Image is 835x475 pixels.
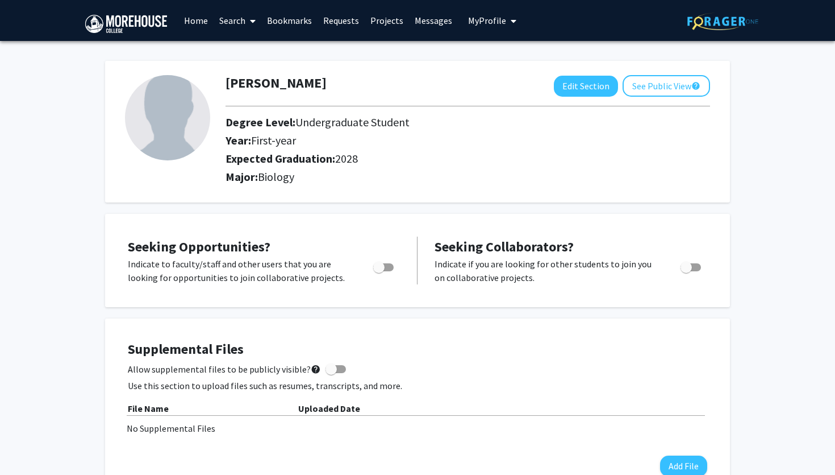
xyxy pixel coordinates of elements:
h4: Supplemental Files [128,341,707,358]
p: Indicate if you are looking for other students to join you on collaborative projects. [435,257,659,284]
span: Biology [258,170,294,184]
h2: Degree Level: [226,115,646,129]
span: First-year [251,133,296,147]
button: See Public View [623,75,710,97]
div: Toggle [676,257,707,274]
span: My Profile [468,15,506,26]
iframe: Chat [9,424,48,466]
button: Edit Section [554,76,618,97]
h2: Expected Graduation: [226,152,646,166]
h2: Major: [226,170,710,184]
b: Uploaded Date [298,403,360,414]
a: Search [214,1,261,40]
mat-icon: help [311,362,321,376]
mat-icon: help [691,79,700,93]
img: ForagerOne Logo [687,13,758,30]
a: Bookmarks [261,1,318,40]
a: Requests [318,1,365,40]
b: File Name [128,403,169,414]
span: Allow supplemental files to be publicly visible? [128,362,321,376]
a: Projects [365,1,409,40]
img: Morehouse College Logo [85,15,167,33]
h1: [PERSON_NAME] [226,75,327,92]
a: Messages [409,1,458,40]
span: Undergraduate Student [295,115,410,129]
span: Seeking Opportunities? [128,238,270,255]
span: 2028 [335,151,358,166]
img: Profile Picture [125,75,210,160]
span: Seeking Collaborators? [435,238,574,255]
p: Use this section to upload files such as resumes, transcripts, and more. [128,379,707,393]
a: Home [178,1,214,40]
div: No Supplemental Files [127,422,708,435]
h2: Year: [226,134,646,147]
p: Indicate to faculty/staff and other users that you are looking for opportunities to join collabor... [128,257,352,284]
div: Toggle [369,257,400,274]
